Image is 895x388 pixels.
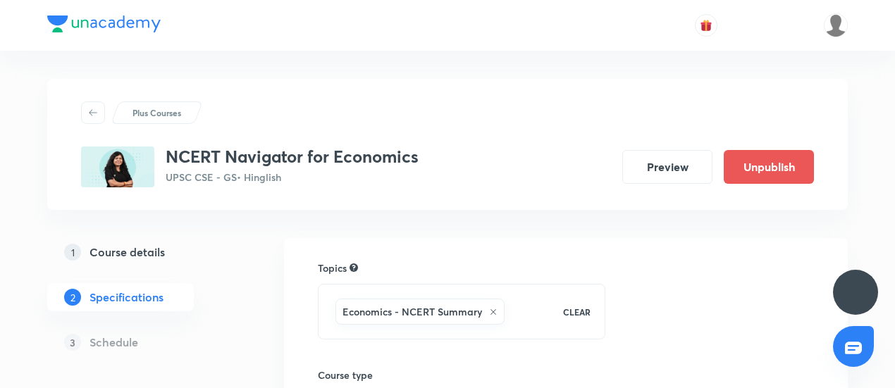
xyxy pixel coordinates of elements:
img: avatar [700,19,712,32]
img: Company Logo [47,15,161,32]
button: Unpublish [724,150,814,184]
button: Preview [622,150,712,184]
p: CLEAR [563,306,591,318]
h5: Course details [89,244,165,261]
h6: Course type [318,368,605,382]
h6: Topics [318,261,347,275]
p: 2 [64,289,81,306]
p: 1 [64,244,81,261]
p: UPSC CSE - GS • Hinglish [166,170,419,184]
h3: NCERT Navigator for Economics [166,146,419,167]
p: Plus Courses [132,106,181,119]
a: Company Logo [47,15,161,36]
div: Search for topics [350,261,358,274]
img: Piali K [824,13,848,37]
h6: Economics - NCERT Summary [342,304,482,319]
p: 3 [64,334,81,351]
img: 07A7AD4C-4FEC-4449-BF38-C29973A147DC_plus.png [81,146,154,187]
h5: Specifications [89,289,163,306]
button: avatar [695,14,717,37]
img: ttu [847,284,864,301]
h5: Schedule [89,334,138,351]
a: 1Course details [47,238,239,266]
